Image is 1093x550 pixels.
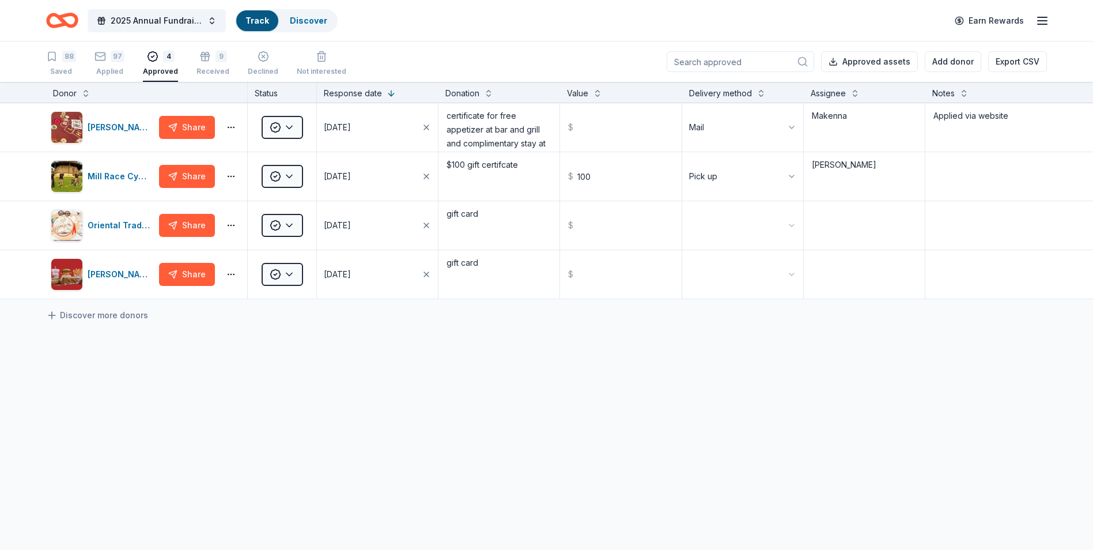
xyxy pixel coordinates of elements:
[324,120,351,134] div: [DATE]
[62,51,76,62] div: 88
[51,209,154,242] button: Image for Oriental TradingOriental Trading
[317,152,438,201] button: [DATE]
[46,308,148,322] a: Discover more donors
[324,219,351,232] div: [DATE]
[111,14,203,28] span: 2025 Annual Fundraising Gala
[689,86,752,100] div: Delivery method
[143,67,178,76] div: Approved
[51,161,82,192] img: Image for Mill Race Cyclery
[324,86,382,100] div: Response date
[88,120,154,134] div: [PERSON_NAME]
[88,268,154,281] div: [PERSON_NAME]
[926,104,1046,150] textarea: Applied via website
[248,67,278,76] div: Declined
[440,251,558,297] textarea: gift card
[159,263,215,286] button: Share
[51,160,154,193] button: Image for Mill Race CycleryMill Race Cyclery
[88,9,226,32] button: 2025 Annual Fundraising Gala
[821,51,918,72] button: Approved assets
[88,169,154,183] div: Mill Race Cyclery
[440,153,558,199] textarea: $100 gift certifcate
[51,258,154,291] button: Image for Portillo's[PERSON_NAME]
[51,259,82,290] img: Image for Portillo's
[46,67,76,76] div: Saved
[196,46,229,82] button: 9Received
[324,169,351,183] div: [DATE]
[159,214,215,237] button: Share
[988,51,1047,72] button: Export CSV
[290,16,327,25] a: Discover
[324,268,351,281] div: [DATE]
[317,103,438,152] button: [DATE]
[196,67,229,76] div: Received
[567,86,588,100] div: Value
[163,51,175,62] div: 4
[317,250,438,299] button: [DATE]
[948,10,1031,31] a: Earn Rewards
[215,51,227,62] div: 9
[297,46,346,82] button: Not interested
[159,116,215,139] button: Share
[811,86,846,100] div: Assignee
[445,86,479,100] div: Donation
[667,51,814,72] input: Search approved
[46,46,76,82] button: 88Saved
[440,104,558,150] textarea: certificate for free appetizer at bar and grill and complimentary stay at hotel
[53,86,77,100] div: Donor
[248,46,278,82] button: Declined
[248,82,317,103] div: Status
[94,46,124,82] button: 97Applied
[235,9,338,32] button: TrackDiscover
[805,104,924,150] textarea: Makenna
[46,7,78,34] a: Home
[932,86,955,100] div: Notes
[111,51,124,62] div: 97
[805,153,924,199] textarea: [PERSON_NAME]
[317,201,438,250] button: [DATE]
[94,67,124,76] div: Applied
[51,112,82,143] img: Image for Boyd Gaming
[51,210,82,241] img: Image for Oriental Trading
[245,16,269,25] a: Track
[440,202,558,248] textarea: gift card
[143,46,178,82] button: 4Approved
[51,111,154,144] button: Image for Boyd Gaming[PERSON_NAME]
[297,67,346,76] div: Not interested
[159,165,215,188] button: Share
[88,219,154,232] div: Oriental Trading
[925,51,981,72] button: Add donor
